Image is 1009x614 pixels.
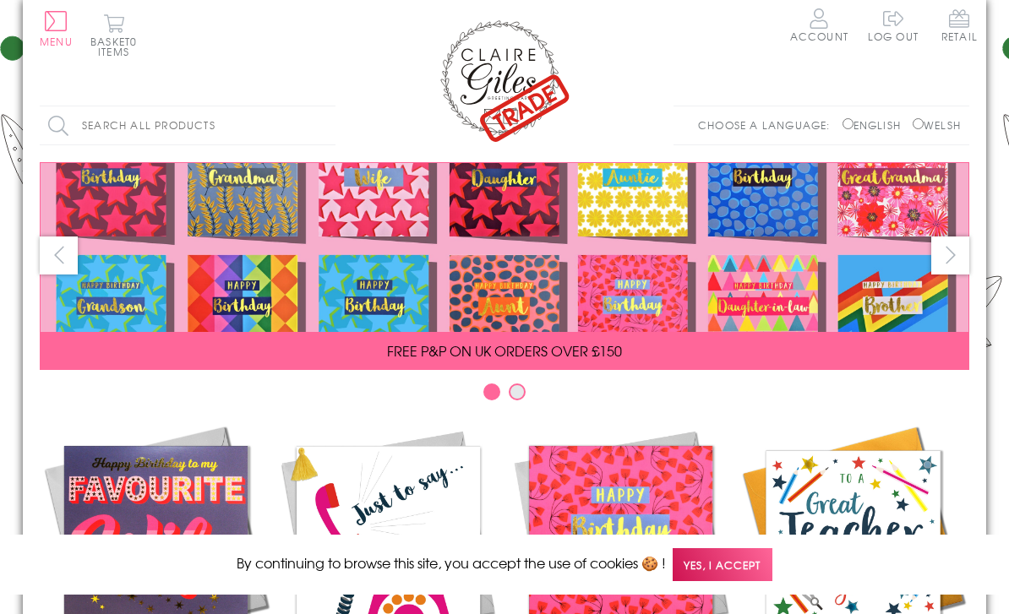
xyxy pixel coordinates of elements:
span: Yes, I accept [673,548,772,581]
button: Carousel Page 1 (Current Slide) [483,383,500,400]
span: 0 items [98,34,137,59]
span: FREE P&P ON UK ORDERS OVER £150 [387,340,622,361]
input: Search [319,106,335,144]
label: Welsh [913,117,961,133]
label: English [843,117,909,133]
button: Menu [40,11,73,46]
a: Retail [941,8,978,45]
p: Choose a language: [698,117,839,133]
button: Carousel Page 2 [509,383,526,400]
input: Search all products [40,106,335,144]
input: Welsh [913,118,924,129]
input: English [843,118,854,129]
span: Retail [941,8,978,41]
img: Claire Giles Trade [437,17,572,143]
button: prev [40,236,78,274]
button: next [931,236,969,274]
button: Basket0 items [90,14,137,57]
a: Log out [868,29,919,44]
span: Menu [40,34,73,49]
a: Account [790,8,848,41]
div: Carousel Pagination [40,383,969,409]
